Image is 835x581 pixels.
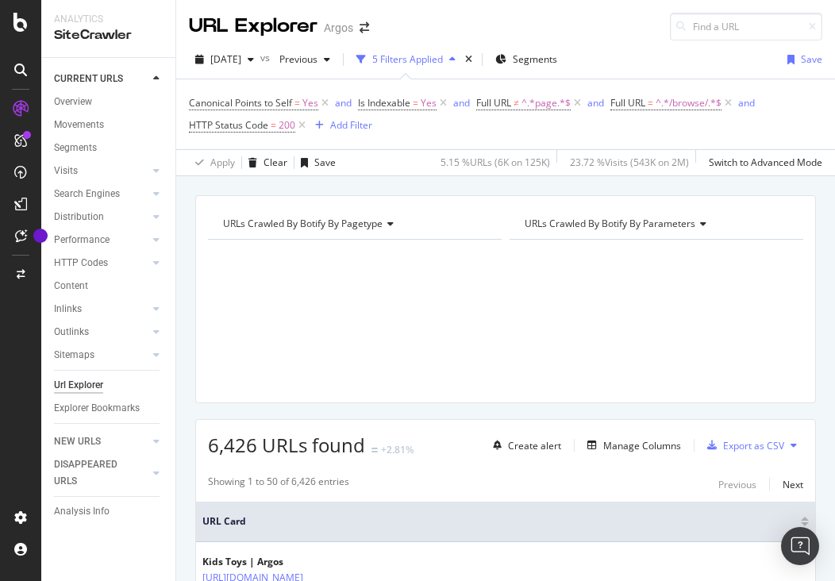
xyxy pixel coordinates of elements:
[54,209,104,225] div: Distribution
[54,324,89,341] div: Outlinks
[202,555,372,569] div: Kids Toys | Argos
[581,436,681,455] button: Manage Columns
[54,324,148,341] a: Outlinks
[54,186,120,202] div: Search Engines
[242,150,287,175] button: Clear
[54,186,148,202] a: Search Engines
[718,478,756,491] div: Previous
[54,13,163,26] div: Analytics
[54,433,101,450] div: NEW URLS
[603,439,681,452] div: Manage Columns
[324,20,353,36] div: Argos
[372,52,443,66] div: 5 Filters Applied
[54,94,164,110] a: Overview
[738,95,755,110] button: and
[54,255,148,271] a: HTTP Codes
[54,255,108,271] div: HTTP Codes
[54,400,140,417] div: Explorer Bookmarks
[54,347,94,364] div: Sitemaps
[54,140,164,156] a: Segments
[801,52,822,66] div: Save
[513,52,557,66] span: Segments
[441,156,550,169] div: 5.15 % URLs ( 6K on 125K )
[33,229,48,243] div: Tooltip anchor
[54,377,103,394] div: Url Explorer
[54,301,82,317] div: Inlinks
[453,96,470,110] div: and
[358,96,410,110] span: Is Indexable
[260,51,273,64] span: vs
[54,117,104,133] div: Movements
[202,514,797,529] span: URL Card
[521,92,571,114] span: ^.*page.*$
[54,301,148,317] a: Inlinks
[413,96,418,110] span: =
[462,52,475,67] div: times
[302,92,318,114] span: Yes
[610,96,645,110] span: Full URL
[718,475,756,494] button: Previous
[723,439,784,452] div: Export as CSV
[381,443,414,456] div: +2.81%
[314,156,336,169] div: Save
[54,400,164,417] a: Explorer Bookmarks
[781,47,822,72] button: Save
[54,117,164,133] a: Movements
[220,211,487,237] h4: URLs Crawled By Botify By pagetype
[421,92,437,114] span: Yes
[656,92,721,114] span: ^.*/browse/.*$
[54,71,148,87] a: CURRENT URLS
[476,96,511,110] span: Full URL
[294,96,300,110] span: =
[54,278,164,294] a: Content
[223,217,383,230] span: URLs Crawled By Botify By pagetype
[273,52,317,66] span: Previous
[54,163,78,179] div: Visits
[670,13,822,40] input: Find a URL
[294,150,336,175] button: Save
[54,26,163,44] div: SiteCrawler
[489,47,564,72] button: Segments
[335,96,352,110] div: and
[54,433,148,450] a: NEW URLS
[264,156,287,169] div: Clear
[208,432,365,458] span: 6,426 URLs found
[54,456,134,490] div: DISAPPEARED URLS
[54,140,97,156] div: Segments
[514,96,519,110] span: ≠
[738,96,755,110] div: and
[521,211,789,237] h4: URLs Crawled By Botify By parameters
[54,232,110,248] div: Performance
[783,475,803,494] button: Next
[189,47,260,72] button: [DATE]
[508,439,561,452] div: Create alert
[309,116,372,135] button: Add Filter
[648,96,653,110] span: =
[54,347,148,364] a: Sitemaps
[453,95,470,110] button: and
[54,503,110,520] div: Analysis Info
[335,95,352,110] button: and
[54,503,164,520] a: Analysis Info
[487,433,561,458] button: Create alert
[189,13,317,40] div: URL Explorer
[279,114,295,137] span: 200
[783,478,803,491] div: Next
[54,209,148,225] a: Distribution
[189,118,268,132] span: HTTP Status Code
[330,118,372,132] div: Add Filter
[360,22,369,33] div: arrow-right-arrow-left
[587,96,604,110] div: and
[709,156,822,169] div: Switch to Advanced Mode
[350,47,462,72] button: 5 Filters Applied
[54,94,92,110] div: Overview
[273,47,337,72] button: Previous
[702,150,822,175] button: Switch to Advanced Mode
[54,377,164,394] a: Url Explorer
[189,150,235,175] button: Apply
[210,156,235,169] div: Apply
[54,278,88,294] div: Content
[189,96,292,110] span: Canonical Points to Self
[271,118,276,132] span: =
[54,456,148,490] a: DISAPPEARED URLS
